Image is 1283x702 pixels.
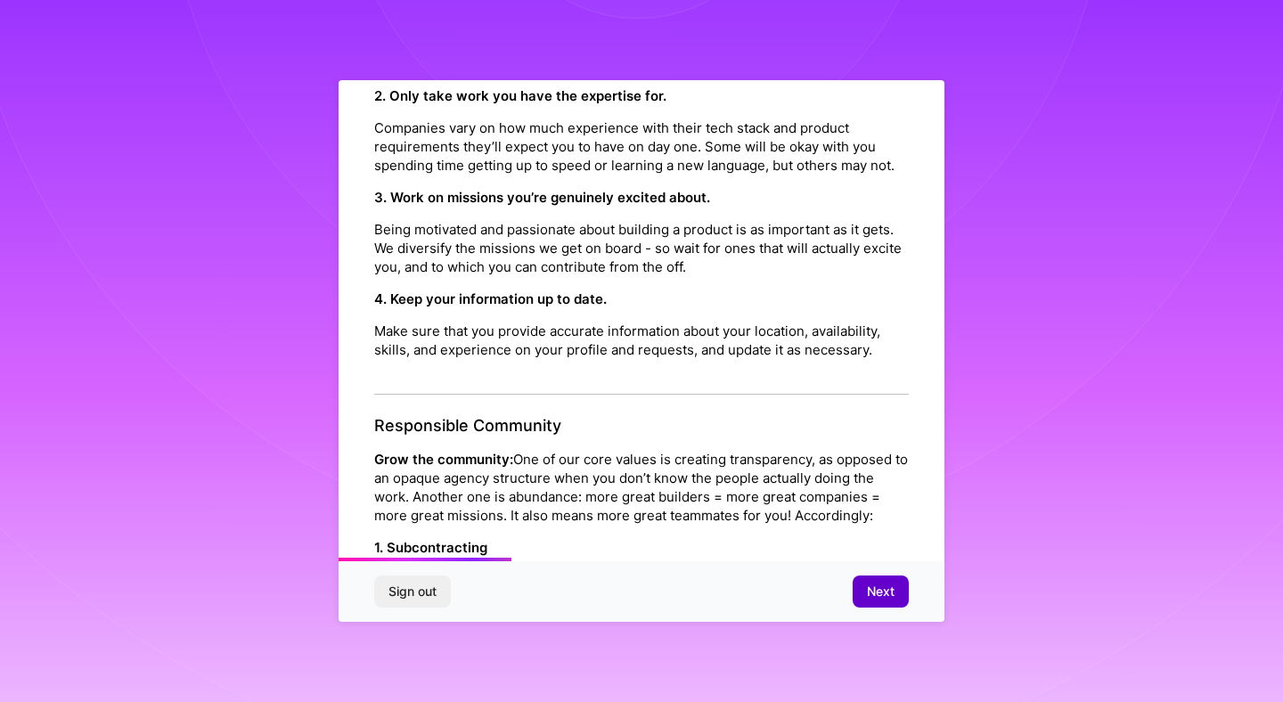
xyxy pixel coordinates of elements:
[374,450,909,525] p: One of our core values is creating transparency, as opposed to an opaque agency structure when yo...
[374,290,607,307] strong: 4. Keep your information up to date.
[388,583,437,600] span: Sign out
[374,322,909,359] p: Make sure that you provide accurate information about your location, availability, skills, and ex...
[374,189,710,206] strong: 3. Work on missions you’re genuinely excited about.
[374,220,909,276] p: Being motivated and passionate about building a product is as important as it gets. We diversify ...
[374,539,487,556] strong: 1. Subcontracting
[853,575,909,608] button: Next
[374,451,513,468] strong: Grow the community:
[867,583,895,600] span: Next
[374,416,909,436] h4: Responsible Community
[374,118,909,175] p: Companies vary on how much experience with their tech stack and product requirements they’ll expe...
[374,575,451,608] button: Sign out
[374,87,666,104] strong: 2. Only take work you have the expertise for.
